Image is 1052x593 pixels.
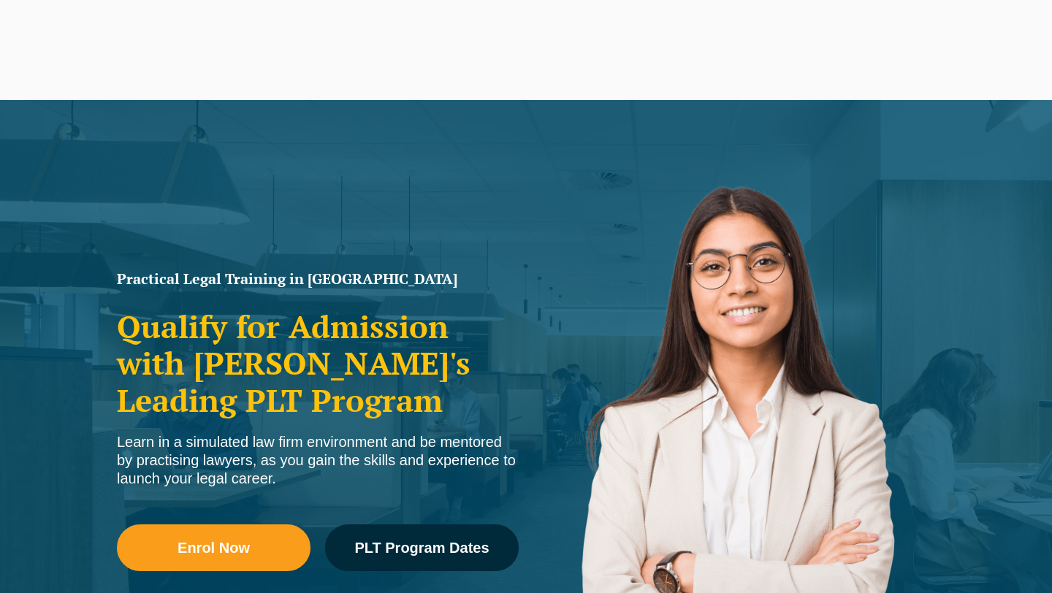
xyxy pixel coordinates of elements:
[178,540,250,555] span: Enrol Now
[117,433,519,488] div: Learn in a simulated law firm environment and be mentored by practising lawyers, as you gain the ...
[117,308,519,418] h2: Qualify for Admission with [PERSON_NAME]'s Leading PLT Program
[117,524,310,571] a: Enrol Now
[117,272,519,286] h1: Practical Legal Training in [GEOGRAPHIC_DATA]
[325,524,519,571] a: PLT Program Dates
[354,540,489,555] span: PLT Program Dates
